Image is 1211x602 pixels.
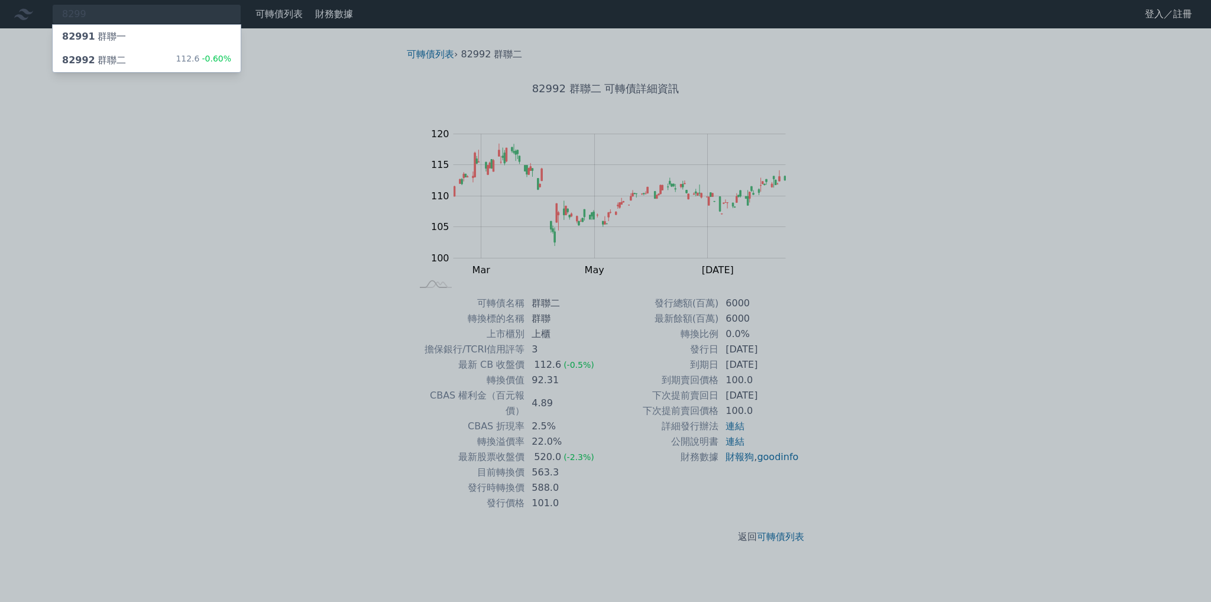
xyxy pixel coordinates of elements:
[176,53,231,67] div: 112.6
[1152,545,1211,602] iframe: Chat Widget
[62,54,95,66] span: 82992
[199,54,231,63] span: -0.60%
[1152,545,1211,602] div: 聊天小工具
[53,25,241,48] a: 82991群聯一
[62,31,95,42] span: 82991
[62,53,126,67] div: 群聯二
[62,30,126,44] div: 群聯一
[53,48,241,72] a: 82992群聯二 112.6-0.60%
